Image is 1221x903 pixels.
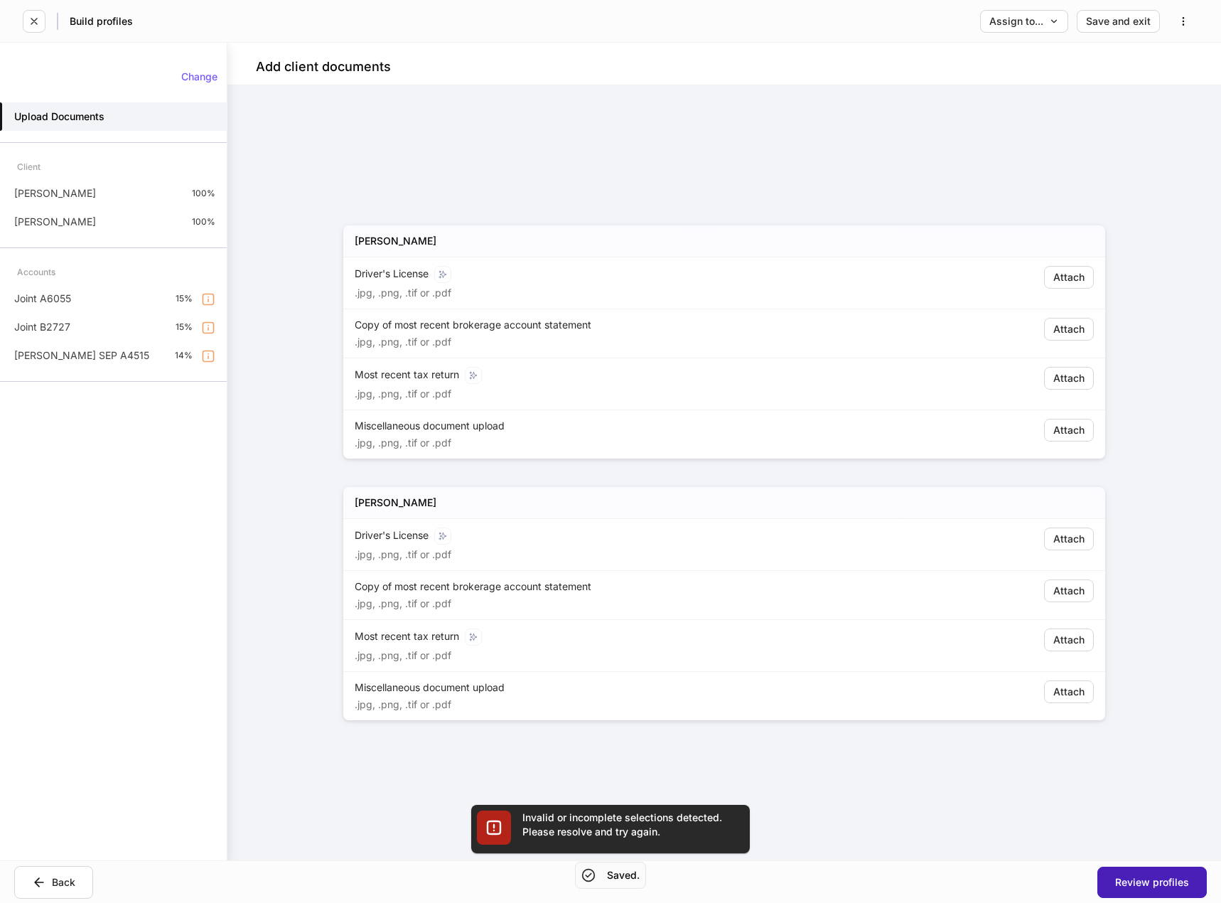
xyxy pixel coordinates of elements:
div: Miscellaneous document upload [355,680,909,695]
p: .jpg, .png, .tif or .pdf [355,286,451,300]
p: 15% [176,321,193,333]
p: Joint B2727 [14,320,70,334]
p: 100% [192,188,215,199]
div: Attach [1053,635,1085,645]
div: Driver's License [355,528,909,545]
p: 100% [192,216,215,228]
div: Driver's License [355,266,909,283]
p: Joint A6055 [14,292,71,306]
button: Back [14,866,93,899]
button: Review profiles [1097,867,1207,898]
div: Most recent tax return [355,629,909,646]
button: Attach [1044,680,1094,703]
div: Attach [1053,425,1085,435]
div: Miscellaneous document upload [355,419,909,433]
button: Attach [1044,629,1094,651]
p: .jpg, .png, .tif or .pdf [355,698,451,712]
p: .jpg, .png, .tif or .pdf [355,547,451,562]
div: Assign to... [989,16,1059,26]
div: Attach [1053,272,1085,282]
h4: Add client documents [256,58,391,75]
h5: [PERSON_NAME] [355,496,436,510]
p: .jpg, .png, .tif or .pdf [355,436,451,450]
button: Attach [1044,266,1094,289]
div: Attach [1053,534,1085,544]
h5: [PERSON_NAME] [355,234,436,248]
div: Invalid or incomplete selections detected. Please resolve and try again. [522,811,736,839]
button: Assign to... [980,10,1068,33]
p: .jpg, .png, .tif or .pdf [355,648,451,663]
p: .jpg, .png, .tif or .pdf [355,597,451,611]
button: Attach [1044,579,1094,602]
button: Attach [1044,528,1094,550]
button: Attach [1044,367,1094,390]
div: Attach [1053,586,1085,596]
button: Change [172,65,227,88]
button: Attach [1044,318,1094,341]
p: .jpg, .png, .tif or .pdf [355,387,451,401]
div: Most recent tax return [355,367,909,384]
div: Back [32,875,75,889]
div: Accounts [17,260,55,284]
div: Client [17,154,41,179]
p: [PERSON_NAME] [14,215,96,229]
button: Attach [1044,419,1094,442]
h5: Build profiles [70,14,133,28]
div: Attach [1053,373,1085,383]
div: Copy of most recent brokerage account statement [355,318,909,332]
div: Save and exit [1086,16,1151,26]
p: [PERSON_NAME] [14,186,96,201]
div: Review profiles [1115,877,1189,887]
div: Copy of most recent brokerage account statement [355,579,909,594]
button: Save and exit [1077,10,1160,33]
h5: Saved. [607,868,640,882]
p: [PERSON_NAME] SEP A4515 [14,348,149,363]
p: .jpg, .png, .tif or .pdf [355,335,451,349]
div: Attach [1053,687,1085,697]
p: 14% [175,350,193,361]
div: Change [181,72,217,82]
p: 15% [176,293,193,304]
div: Attach [1053,324,1085,334]
h5: Upload Documents [14,109,104,124]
